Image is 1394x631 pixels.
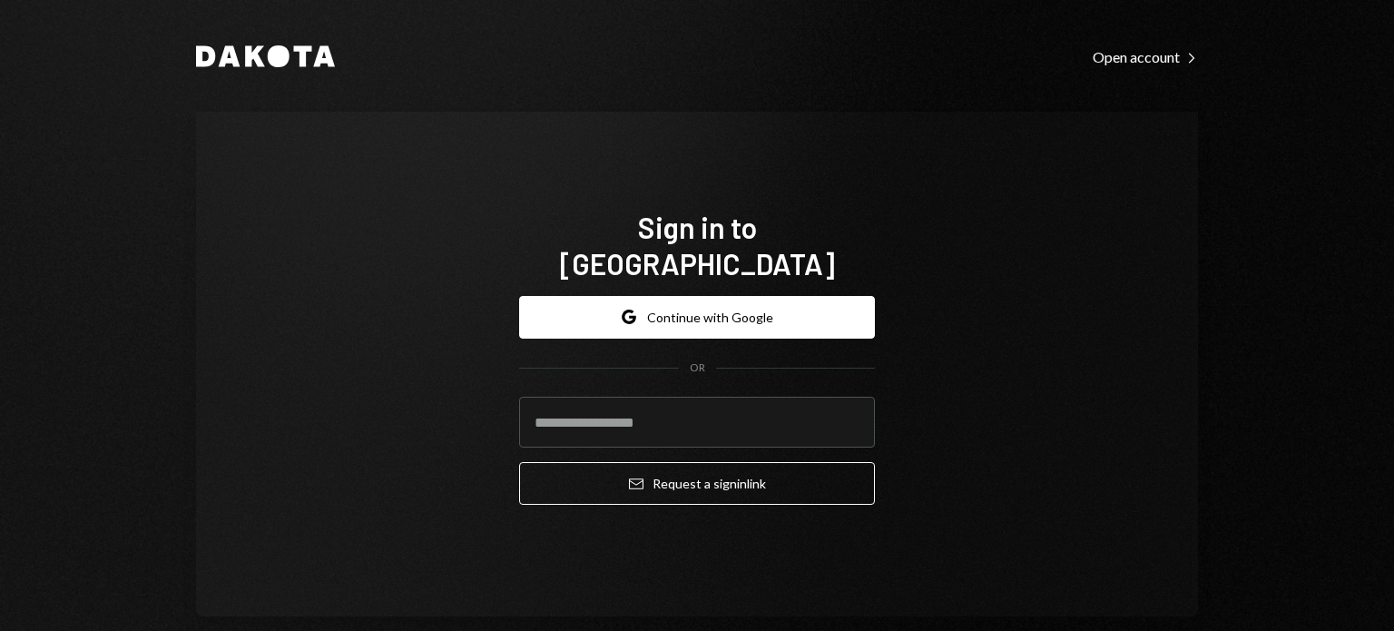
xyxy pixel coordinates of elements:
[1093,48,1198,66] div: Open account
[690,360,705,376] div: OR
[519,462,875,505] button: Request a signinlink
[519,296,875,339] button: Continue with Google
[519,209,875,281] h1: Sign in to [GEOGRAPHIC_DATA]
[1093,46,1198,66] a: Open account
